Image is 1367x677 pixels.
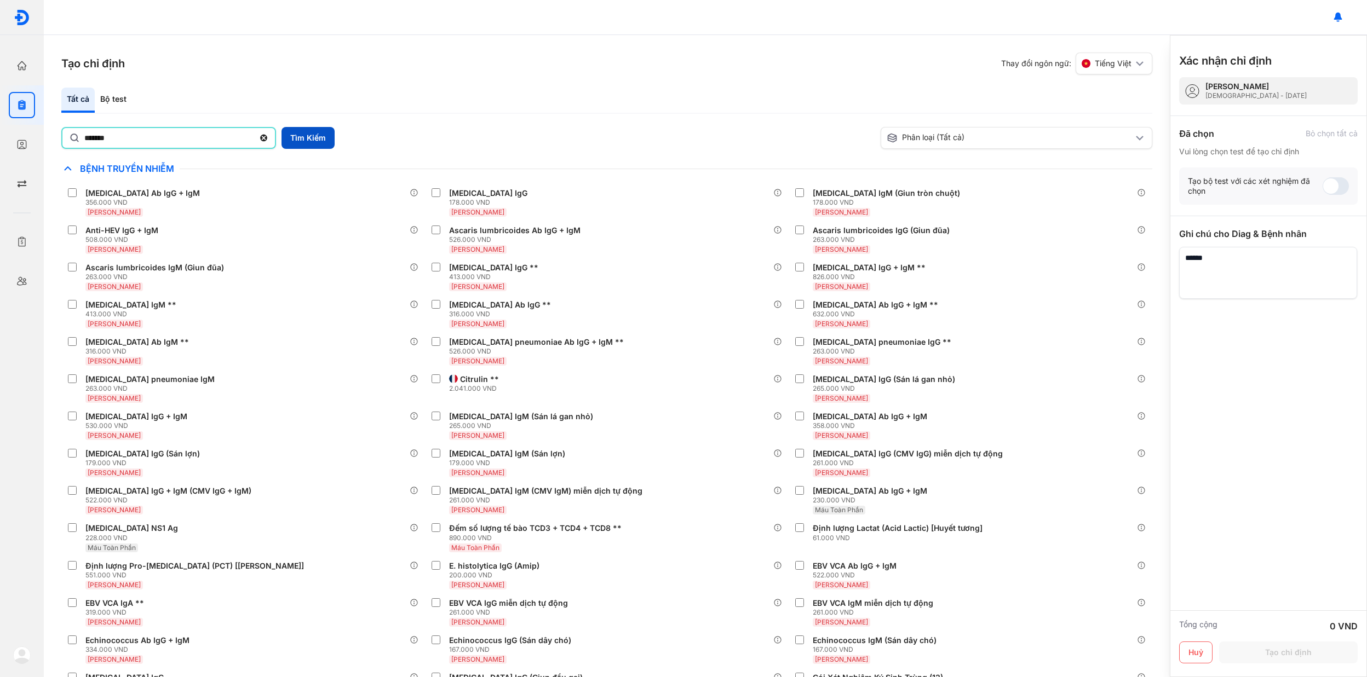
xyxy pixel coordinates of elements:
span: [PERSON_NAME] [88,357,141,365]
div: 265.000 VND [449,421,598,430]
span: [PERSON_NAME] [451,320,504,328]
span: [PERSON_NAME] [451,245,504,253]
span: [PERSON_NAME] [451,208,504,216]
span: [PERSON_NAME] [451,655,504,663]
div: Tổng cộng [1179,620,1217,633]
span: [PERSON_NAME] [88,245,141,253]
div: 526.000 VND [449,235,585,244]
div: [MEDICAL_DATA] IgM (Sán lợn) [449,449,565,459]
div: 261.000 VND [449,608,572,617]
span: Tiếng Việt [1095,59,1131,68]
div: 316.000 VND [449,310,555,319]
div: Anti-HEV IgG + IgM [85,225,158,235]
span: Máu Toàn Phần [451,543,499,552]
span: [PERSON_NAME] [88,320,141,328]
div: [MEDICAL_DATA] pneumoniae Ab IgG + IgM ** [449,337,624,347]
div: Citrulin ** [460,374,499,384]
div: Ascaris lumbricoides IgM (Giun đũa) [85,263,224,273]
div: [MEDICAL_DATA] IgG (CMV IgG) miễn dịch tự động [813,449,1003,459]
div: 261.000 VND [813,459,1007,467]
div: 319.000 VND [85,608,148,617]
div: 530.000 VND [85,421,192,430]
div: [MEDICAL_DATA] pneumoniae IgM [85,374,215,384]
div: [MEDICAL_DATA] IgG + IgM (CMV IgG + IgM) [85,486,251,496]
div: [MEDICAL_DATA] pneumoniae IgG ** [813,337,951,347]
span: [PERSON_NAME] [815,320,868,328]
div: Vui lòng chọn test để tạo chỉ định [1179,147,1358,157]
span: [PERSON_NAME] [815,431,868,439]
div: 179.000 VND [85,459,204,467]
div: 263.000 VND [85,273,228,281]
div: 316.000 VND [85,347,193,356]
div: EBV VCA IgA ** [85,598,144,608]
span: [PERSON_NAME] [88,506,141,514]
span: Máu Toàn Phần [815,506,863,514]
span: [PERSON_NAME] [88,581,141,589]
div: Phân loại (Tất cả) [887,132,1133,143]
span: [PERSON_NAME] [815,282,868,291]
span: [PERSON_NAME] [815,245,868,253]
div: 178.000 VND [449,198,532,207]
span: Bệnh Truyền Nhiễm [74,163,180,174]
span: [PERSON_NAME] [451,357,504,365]
div: Đã chọn [1179,127,1214,140]
div: 261.000 VND [449,496,647,505]
div: Đếm số lượng tế bào TCD3 + TCD4 + TCD8 ** [449,523,622,533]
div: [MEDICAL_DATA] IgG (Sán lợn) [85,449,200,459]
span: [PERSON_NAME] [451,581,504,589]
span: [PERSON_NAME] [88,431,141,439]
div: [MEDICAL_DATA] IgM (CMV IgM) miễn dịch tự động [449,486,642,496]
div: E. histolytica IgG (Amip) [449,561,539,571]
div: Tạo bộ test với các xét nghiệm đã chọn [1188,176,1323,196]
button: Tạo chỉ định [1219,641,1358,663]
div: Thay đổi ngôn ngữ: [1001,53,1152,74]
div: EBV VCA Ab IgG + IgM [813,561,897,571]
div: [MEDICAL_DATA] Ab IgG + IgM [85,188,200,198]
div: 413.000 VND [449,273,543,281]
div: [MEDICAL_DATA] Ab IgG + IgM ** [813,300,938,310]
div: [MEDICAL_DATA] Ab IgM ** [85,337,189,347]
span: [PERSON_NAME] [88,468,141,477]
div: 526.000 VND [449,347,628,356]
span: [PERSON_NAME] [451,618,504,626]
h3: Tạo chỉ định [61,56,125,71]
button: Tìm Kiếm [282,127,335,149]
div: 632.000 VND [813,310,943,319]
div: [MEDICAL_DATA] IgG [449,188,527,198]
div: 263.000 VND [813,235,954,244]
div: [MEDICAL_DATA] IgG + IgM [85,412,187,421]
div: 200.000 VND [449,571,544,580]
div: 261.000 VND [813,608,938,617]
span: [PERSON_NAME] [815,394,868,402]
div: 0 VND [1330,620,1358,633]
h3: Xác nhận chỉ định [1179,53,1272,68]
div: 230.000 VND [813,496,932,505]
span: [PERSON_NAME] [815,208,868,216]
span: [PERSON_NAME] [88,655,141,663]
div: Ascaris lumbricoides IgG (Giun đũa) [813,225,950,235]
span: [PERSON_NAME] [451,468,504,477]
div: 413.000 VND [85,310,181,319]
div: 890.000 VND [449,534,626,542]
span: [PERSON_NAME] [815,357,868,365]
div: EBV VCA IgG miễn dịch tự động [449,598,568,608]
div: Tất cả [61,88,95,113]
div: 61.000 VND [813,534,987,542]
div: [PERSON_NAME] [1205,82,1307,91]
span: Máu Toàn Phần [88,543,136,552]
span: [PERSON_NAME] [88,618,141,626]
div: EBV VCA IgM miễn dịch tự động [813,598,933,608]
div: Ascaris lumbricoides Ab IgG + IgM [449,225,581,235]
div: [MEDICAL_DATA] IgM ** [85,300,176,310]
div: 167.000 VND [813,645,941,654]
div: 228.000 VND [85,534,182,542]
div: 522.000 VND [85,496,256,505]
span: [PERSON_NAME] [88,394,141,402]
div: [MEDICAL_DATA] IgG (Sán lá gan nhỏ) [813,374,955,384]
div: 356.000 VND [85,198,204,207]
div: [MEDICAL_DATA] Ab IgG + IgM [813,486,927,496]
div: [MEDICAL_DATA] IgG + IgM ** [813,263,926,273]
div: 178.000 VND [813,198,964,207]
div: 167.000 VND [449,645,576,654]
div: 551.000 VND [85,571,308,580]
